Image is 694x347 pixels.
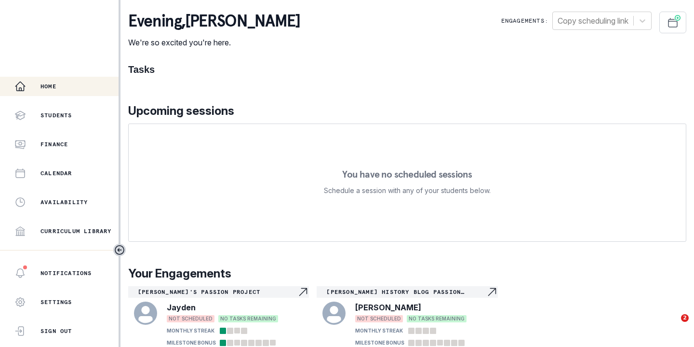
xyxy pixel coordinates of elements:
p: Settings [40,298,72,306]
p: MILESTONE BONUS [167,339,216,347]
p: MONTHLY STREAK [167,327,214,334]
p: Students [40,111,72,119]
p: Availability [40,198,88,206]
svg: Navigate to engagement page [297,286,309,298]
p: MILESTONE BONUS [355,339,404,347]
span: NO TASKS REMAINING [218,315,278,322]
p: Sign Out [40,327,72,335]
p: Schedule a session with any of your students below. [324,185,491,196]
button: Schedule Sessions [659,12,686,33]
p: MONTHLY STREAK [355,327,403,334]
p: Calendar [40,169,72,177]
p: Engagements: [501,17,548,25]
p: Home [40,83,56,90]
p: Upcoming sessions [128,102,686,120]
span: NOT SCHEDULED [355,315,403,322]
p: Jayden [167,302,196,313]
svg: avatar [322,302,346,325]
p: [PERSON_NAME]'s Passion Project [138,288,297,296]
span: NOT SCHEDULED [167,315,214,322]
p: Finance [40,140,68,148]
p: [PERSON_NAME] [355,302,421,313]
button: Toggle sidebar [113,244,126,256]
svg: avatar [134,302,157,325]
svg: Navigate to engagement page [486,286,498,298]
p: You have no scheduled sessions [342,169,472,179]
h1: Tasks [128,64,686,75]
p: Your Engagements [128,265,686,282]
span: NO TASKS REMAINING [407,315,467,322]
p: evening , [PERSON_NAME] [128,12,300,31]
p: We're so excited you're here. [128,37,300,48]
span: 2 [681,314,689,322]
p: Curriculum Library [40,227,112,235]
p: Notifications [40,269,92,277]
p: [PERSON_NAME] History Blog Passion Project [326,288,486,296]
iframe: Intercom live chat [661,314,684,337]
